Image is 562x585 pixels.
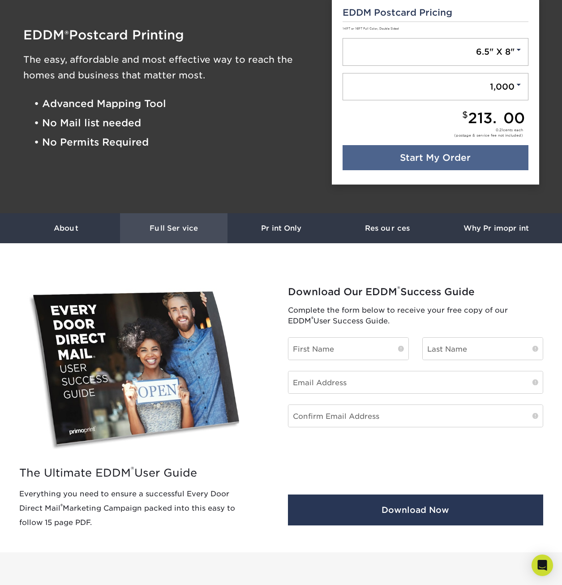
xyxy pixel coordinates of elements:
sup: ® [131,465,134,474]
small: 14PT or 16PT Full Color, Double Sided [343,27,399,30]
h3: Full Service [120,224,227,232]
small: $ [462,110,468,120]
a: Print Only [227,213,335,243]
h3: Print Only [227,224,335,232]
sup: ® [397,284,400,293]
a: 6.5" X 8" [343,38,528,66]
h3: Resources [335,224,442,232]
a: About [13,213,120,243]
a: Why Primoprint [442,213,550,243]
h3: The easy, affordable and most effective way to reach the homes and business that matter most. [23,52,319,83]
a: Full Service [120,213,227,243]
div: Open Intercom Messenger [532,555,553,576]
a: Resources [335,213,442,243]
h1: EDDM Postcard Printing [23,29,319,41]
sup: ® [60,503,63,509]
a: Start My Order [343,145,528,170]
span: 0.21 [496,128,503,132]
h2: The Ultimate EDDM User Guide [19,467,260,480]
h2: Download Our EDDM Success Guide [288,286,543,298]
span: 213.00 [468,109,525,127]
p: Complete the form below to receive your free copy of our EDDM User Success Guide. [288,305,543,327]
h3: About [13,224,120,232]
iframe: reCAPTCHA [288,438,408,469]
li: • No Permits Required [34,133,319,152]
h5: EDDM Postcard Pricing [343,7,528,18]
a: 1,000 [343,73,528,101]
img: EDDM Success Guide [19,284,260,458]
h3: Why Primoprint [442,224,550,232]
li: • Advanced Mapping Tool [34,94,319,113]
span: ® [64,28,69,41]
button: Download Now [288,495,543,525]
sup: ® [311,315,313,322]
p: Everything you need to ensure a successful Every Door Direct Mail Marketing Campaign packed into ... [19,487,260,530]
li: • No Mail list needed [34,113,319,133]
div: cents each (postage & service fee not included) [454,127,523,138]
